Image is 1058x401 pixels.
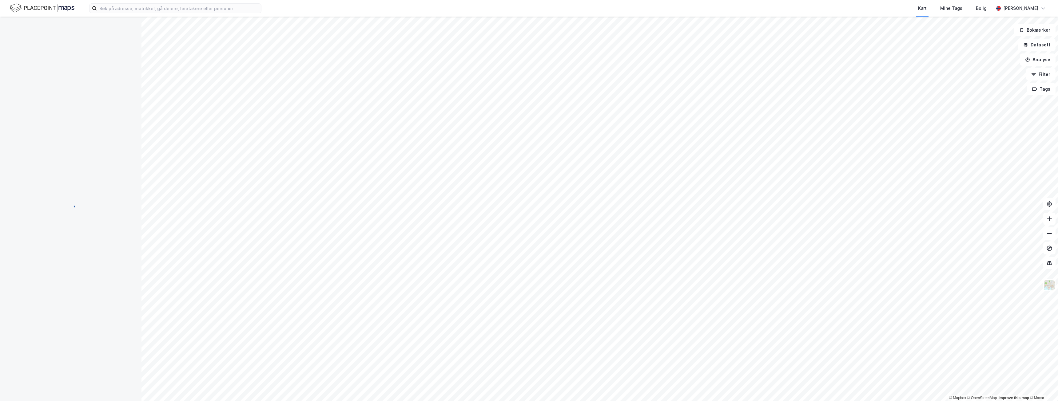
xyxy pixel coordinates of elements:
button: Bokmerker [1014,24,1056,36]
button: Datasett [1018,39,1056,51]
a: Improve this map [999,396,1029,400]
img: spinner.a6d8c91a73a9ac5275cf975e30b51cfb.svg [66,200,76,210]
div: [PERSON_NAME] [1003,5,1038,12]
div: Bolig [976,5,987,12]
a: OpenStreetMap [967,396,997,400]
button: Filter [1026,68,1056,81]
button: Tags [1027,83,1056,95]
div: Kart [918,5,927,12]
div: Mine Tags [940,5,962,12]
button: Analyse [1020,53,1056,66]
img: logo.f888ab2527a4732fd821a326f86c7f29.svg [10,3,74,14]
div: Kontrollprogram for chat [1027,372,1058,401]
iframe: Chat Widget [1027,372,1058,401]
a: Mapbox [949,396,966,400]
img: Z [1044,279,1055,291]
input: Søk på adresse, matrikkel, gårdeiere, leietakere eller personer [97,4,261,13]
